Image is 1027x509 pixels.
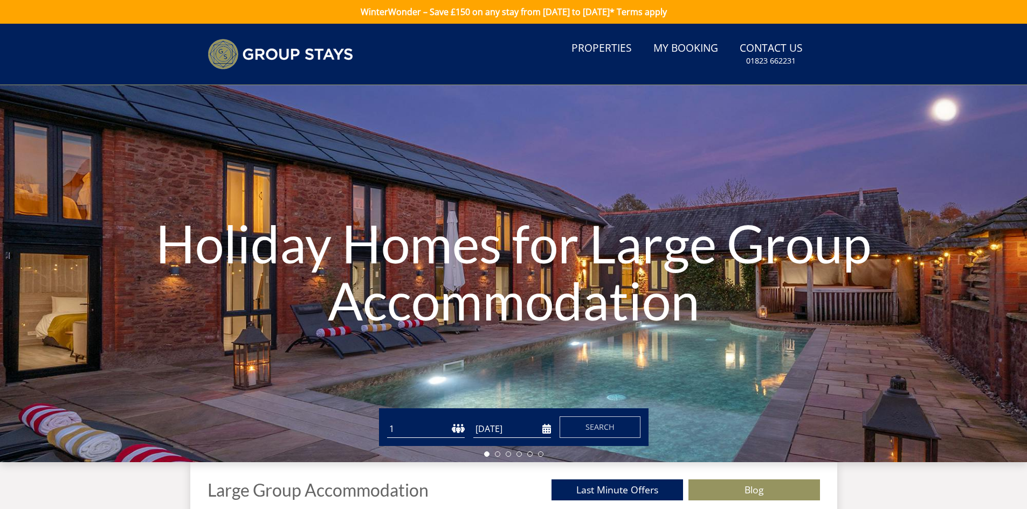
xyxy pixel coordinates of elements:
h1: Large Group Accommodation [208,480,429,499]
a: Blog [688,479,820,500]
a: Properties [567,37,636,61]
a: My Booking [649,37,722,61]
small: 01823 662231 [746,55,796,66]
a: Contact Us01823 662231 [735,37,807,72]
img: Group Stays [208,39,353,69]
input: Arrival Date [473,420,551,438]
button: Search [560,416,640,438]
h1: Holiday Homes for Large Group Accommodation [154,193,873,350]
span: Search [585,422,615,432]
a: Last Minute Offers [552,479,683,500]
